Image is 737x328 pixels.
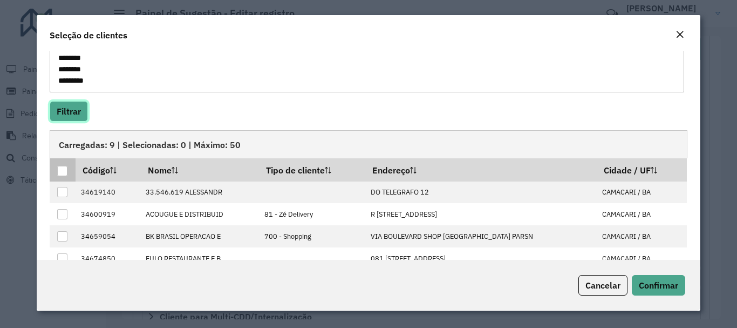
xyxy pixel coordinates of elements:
[596,247,687,270] td: CAMACARI / BA
[76,247,140,270] td: 34674850
[632,275,685,296] button: Confirmar
[596,203,687,225] td: CAMACARI / BA
[50,29,127,42] h4: Seleção de clientes
[365,225,596,247] td: VIA BOULEVARD SHOP [GEOGRAPHIC_DATA] PARSN
[365,203,596,225] td: R [STREET_ADDRESS]
[258,158,365,181] th: Tipo de cliente
[76,203,140,225] td: 34600919
[675,30,684,39] em: Fechar
[140,158,258,181] th: Nome
[76,182,140,204] td: 34619140
[140,182,258,204] td: 33.546.619 ALESSANDR
[50,130,687,158] div: Carregadas: 9 | Selecionadas: 0 | Máximo: 50
[585,280,620,291] span: Cancelar
[596,225,687,247] td: CAMACARI / BA
[365,158,596,181] th: Endereço
[258,203,365,225] td: 81 - Zé Delivery
[140,203,258,225] td: ACOUGUE E DISTRIBUID
[596,182,687,204] td: CAMACARI / BA
[140,247,258,270] td: FULO RESTAURANTE E B
[140,225,258,247] td: BK BRASIL OPERACAO E
[578,275,627,296] button: Cancelar
[365,247,596,270] td: 081 [STREET_ADDRESS]
[258,225,365,247] td: 700 - Shopping
[76,158,140,181] th: Código
[639,280,678,291] span: Confirmar
[365,182,596,204] td: DO TELEGRAFO 12
[50,101,88,122] button: Filtrar
[76,225,140,247] td: 34659054
[596,158,687,181] th: Cidade / UF
[672,28,687,42] button: Close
